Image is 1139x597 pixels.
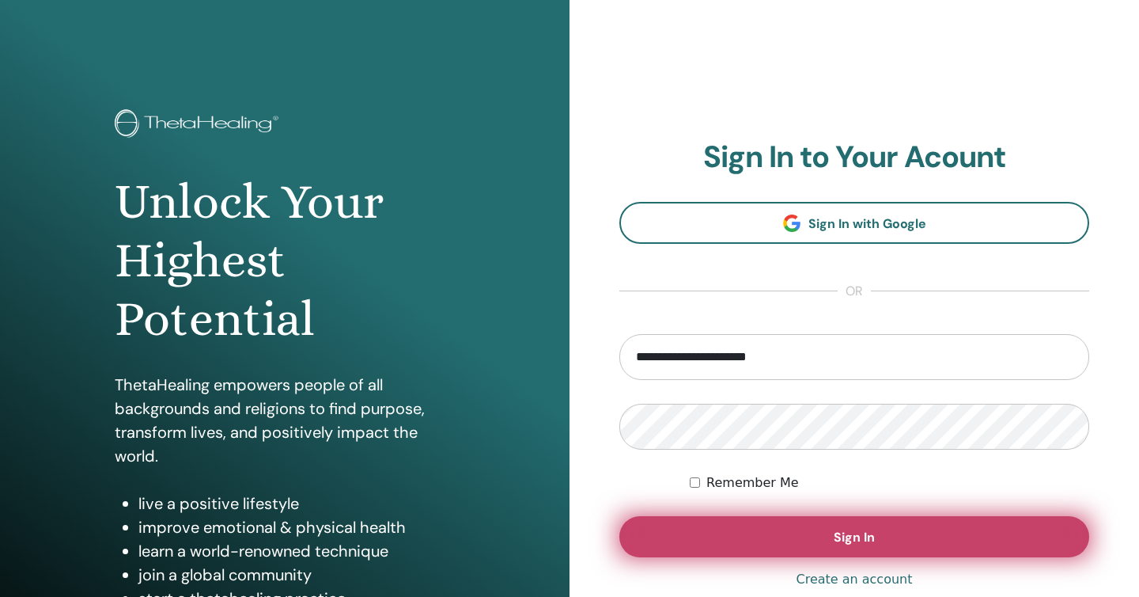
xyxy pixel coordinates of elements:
a: Sign In with Google [619,202,1089,244]
li: improve emotional & physical health [138,515,455,539]
span: Sign In [834,529,875,546]
li: live a positive lifestyle [138,492,455,515]
span: or [838,282,871,301]
h2: Sign In to Your Acount [619,139,1089,176]
a: Create an account [796,570,912,589]
label: Remember Me [706,473,799,492]
button: Sign In [619,516,1089,557]
div: Keep me authenticated indefinitely or until I manually logout [690,473,1089,492]
li: join a global community [138,563,455,587]
li: learn a world-renowned technique [138,539,455,563]
span: Sign In with Google [808,215,926,232]
h1: Unlock Your Highest Potential [115,173,455,349]
p: ThetaHealing empowers people of all backgrounds and religions to find purpose, transform lives, a... [115,373,455,468]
